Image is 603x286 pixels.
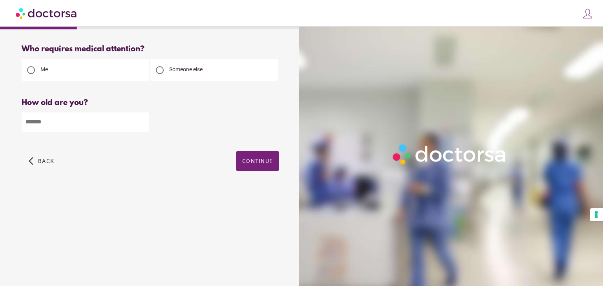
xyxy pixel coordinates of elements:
[169,66,203,72] span: Someone else
[389,141,510,168] img: Logo-Doctorsa-trans-White-partial-flat.png
[22,45,279,54] div: Who requires medical attention?
[16,4,78,22] img: Doctorsa.com
[590,208,603,221] button: Your consent preferences for tracking technologies
[236,151,279,171] button: Continue
[40,66,48,72] span: Me
[26,151,57,171] button: arrow_back_ios Back
[582,8,593,19] img: icons8-customer-100.png
[242,158,273,164] span: Continue
[22,98,279,107] div: How old are you?
[38,158,54,164] span: Back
